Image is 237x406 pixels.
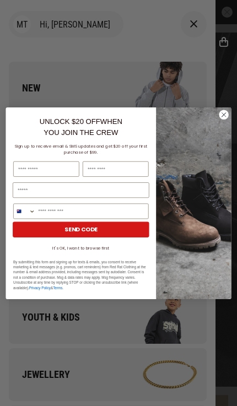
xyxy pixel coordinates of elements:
[13,182,149,198] input: Email
[14,204,35,219] button: Search Countries
[156,107,231,299] img: f7662613-148e-4c88-9575-6c6b5b55a647.jpeg
[44,128,118,136] span: YOU JOIN THE CREW
[53,285,62,289] a: Terms
[13,161,79,176] input: First Name
[13,259,148,290] p: By submitting this form and signing up for texts & emails, you consent to receive marketing & tex...
[9,4,42,37] button: Open LiveChat chat widget
[219,110,229,120] button: Close dialog
[17,209,21,213] img: New Zealand
[13,221,149,237] button: SEND CODE
[13,243,149,253] button: It's OK, I want to browse first
[40,117,100,125] span: UNLOCK $20 OFF
[100,117,122,125] span: WHEN
[15,143,147,155] span: Sign up to receive email & SMS updates and get $20 off your first purchase of $99.
[29,285,51,289] a: Privacy Policy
